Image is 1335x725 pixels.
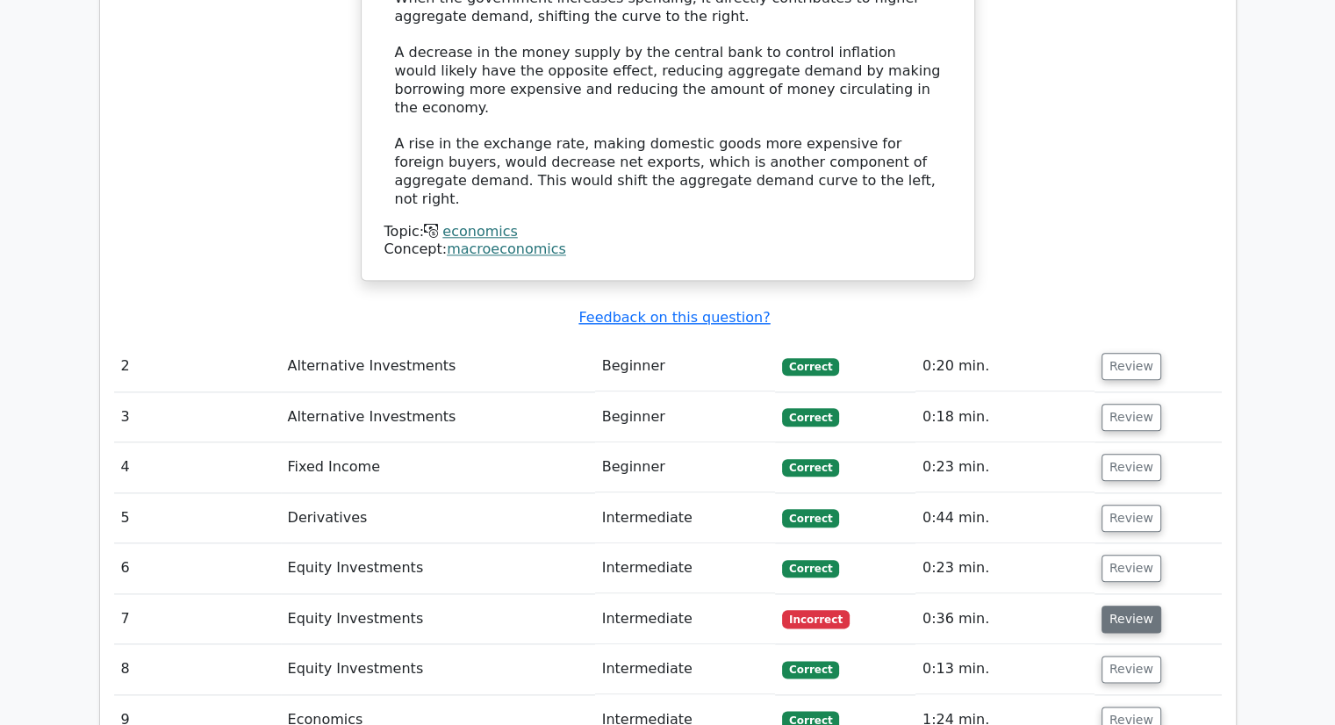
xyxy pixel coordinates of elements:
[578,309,770,326] a: Feedback on this question?
[595,644,775,694] td: Intermediate
[595,543,775,593] td: Intermediate
[384,223,951,241] div: Topic:
[1102,353,1161,380] button: Review
[114,594,281,644] td: 7
[782,560,839,578] span: Correct
[915,341,1095,391] td: 0:20 min.
[782,408,839,426] span: Correct
[595,341,775,391] td: Beginner
[595,594,775,644] td: Intermediate
[915,392,1095,442] td: 0:18 min.
[442,223,518,240] a: economics
[1102,454,1161,481] button: Review
[114,493,281,543] td: 5
[595,493,775,543] td: Intermediate
[782,509,839,527] span: Correct
[281,644,595,694] td: Equity Investments
[1102,606,1161,633] button: Review
[915,594,1095,644] td: 0:36 min.
[782,459,839,477] span: Correct
[447,240,566,257] a: macroeconomics
[114,341,281,391] td: 2
[281,392,595,442] td: Alternative Investments
[281,543,595,593] td: Equity Investments
[915,442,1095,492] td: 0:23 min.
[114,543,281,593] td: 6
[281,442,595,492] td: Fixed Income
[1102,505,1161,532] button: Review
[281,493,595,543] td: Derivatives
[114,392,281,442] td: 3
[281,594,595,644] td: Equity Investments
[595,392,775,442] td: Beginner
[114,644,281,694] td: 8
[915,644,1095,694] td: 0:13 min.
[595,442,775,492] td: Beginner
[281,341,595,391] td: Alternative Investments
[782,610,850,628] span: Incorrect
[1102,555,1161,582] button: Review
[1102,656,1161,683] button: Review
[1102,404,1161,431] button: Review
[915,543,1095,593] td: 0:23 min.
[782,358,839,376] span: Correct
[114,442,281,492] td: 4
[384,240,951,259] div: Concept:
[782,661,839,678] span: Correct
[915,493,1095,543] td: 0:44 min.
